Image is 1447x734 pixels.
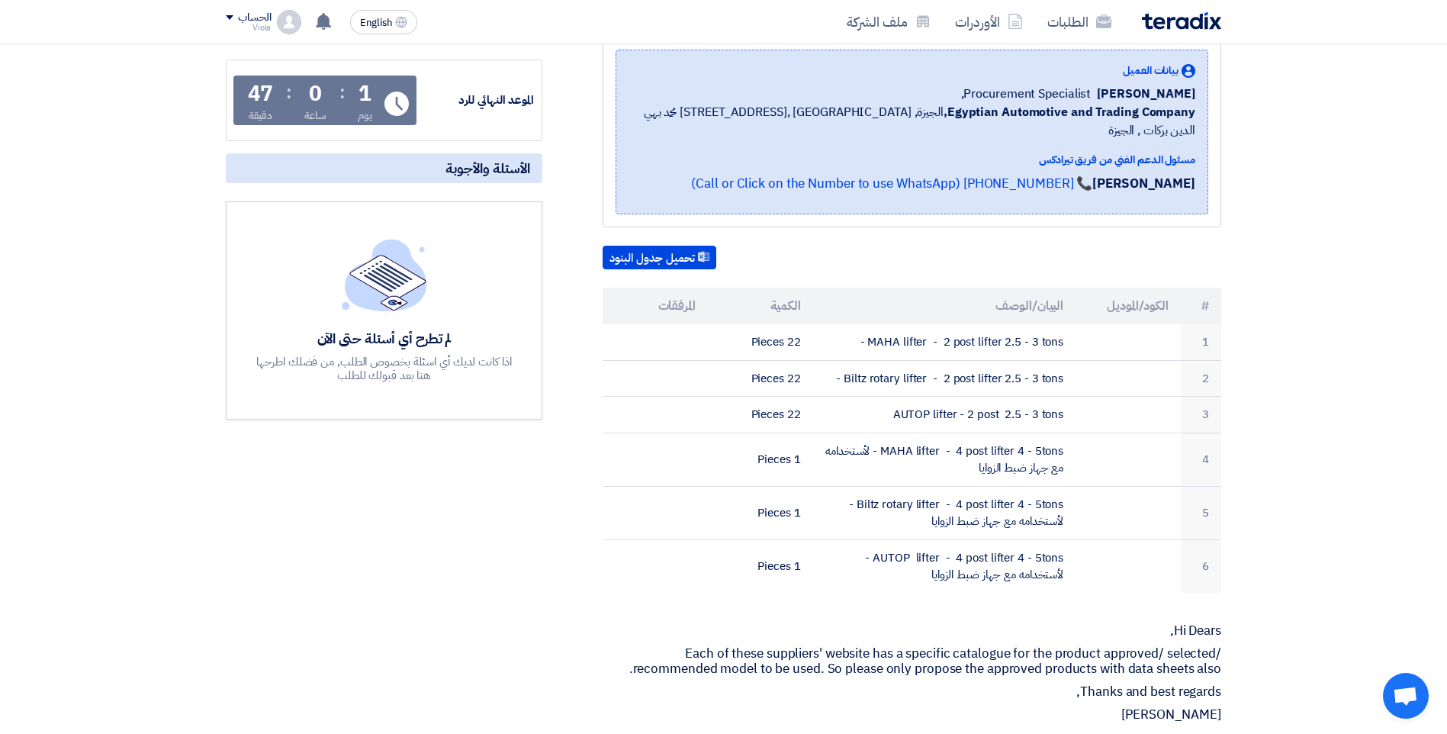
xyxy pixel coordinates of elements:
[359,83,371,105] div: 1
[342,239,427,311] img: empty_state_list.svg
[304,108,326,124] div: ساعة
[603,646,1221,677] p: Each of these suppliers' website has a specific catalogue for the product approved/ selected/ rec...
[1181,486,1221,539] td: 5
[603,707,1221,723] p: [PERSON_NAME]
[813,324,1076,360] td: MAHA lifter - 2 post lifter 2.5 - 3 tons -
[360,18,392,28] span: English
[1076,288,1181,324] th: الكود/الموديل
[708,288,813,324] th: الكمية
[286,79,291,106] div: :
[1092,174,1195,193] strong: [PERSON_NAME]
[255,330,514,347] div: لم تطرح أي أسئلة حتى الآن
[249,108,272,124] div: دقيقة
[1383,673,1429,719] div: Open chat
[708,486,813,539] td: 1 Pieces
[708,360,813,397] td: 22 Pieces
[708,539,813,593] td: 1 Pieces
[1181,539,1221,593] td: 6
[248,83,274,105] div: 47
[1035,4,1124,40] a: الطلبات
[1123,63,1179,79] span: بيانات العميل
[943,4,1035,40] a: الأوردرات
[691,174,1092,193] a: 📞 [PHONE_NUMBER] (Call or Click on the Number to use WhatsApp)
[420,92,534,109] div: الموعد النهائي للرد
[1181,360,1221,397] td: 2
[358,108,372,124] div: يوم
[708,433,813,486] td: 1 Pieces
[961,85,1092,103] span: Procurement Specialist,
[629,152,1195,168] div: مسئول الدعم الفني من فريق تيرادكس
[445,159,530,177] span: الأسئلة والأجوبة
[813,288,1076,324] th: البيان/الوصف
[813,397,1076,433] td: AUTOP lifter - 2 post 2.5 - 3 tons
[603,288,708,324] th: المرفقات
[708,324,813,360] td: 22 Pieces
[277,10,301,34] img: profile_test.png
[834,4,943,40] a: ملف الشركة
[226,24,271,32] div: Viola
[1181,433,1221,486] td: 4
[813,539,1076,593] td: AUTOP lifter - 4 post lifter 4 - 5tons - لأستخدامه مع جهاز ضبط الزوايا
[339,79,345,106] div: :
[309,83,322,105] div: 0
[603,246,716,270] button: تحميل جدول البنود
[603,623,1221,639] p: Hi Dears,
[350,10,417,34] button: English
[1142,12,1221,30] img: Teradix logo
[813,486,1076,539] td: Biltz rotary lifter - 4 post lifter 4 - 5tons - لأستخدامه مع جهاز ضبط الزوايا
[238,11,271,24] div: الحساب
[813,360,1076,397] td: Biltz rotary lifter - 2 post lifter 2.5 - 3 tons -
[603,684,1221,700] p: Thanks and best regards,
[1181,324,1221,360] td: 1
[944,103,1195,121] b: Egyptian Automotive and Trading Company,
[1181,288,1221,324] th: #
[813,433,1076,486] td: MAHA lifter - 4 post lifter 4 - 5tons - لأستخدامه مع جهاز ضبط الزوايا
[708,397,813,433] td: 22 Pieces
[255,355,514,382] div: اذا كانت لديك أي اسئلة بخصوص الطلب, من فضلك اطرحها هنا بعد قبولك للطلب
[1097,85,1195,103] span: [PERSON_NAME]
[629,103,1195,140] span: الجيزة, [GEOGRAPHIC_DATA] ,[STREET_ADDRESS] محمد بهي الدين بركات , الجيزة
[1181,397,1221,433] td: 3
